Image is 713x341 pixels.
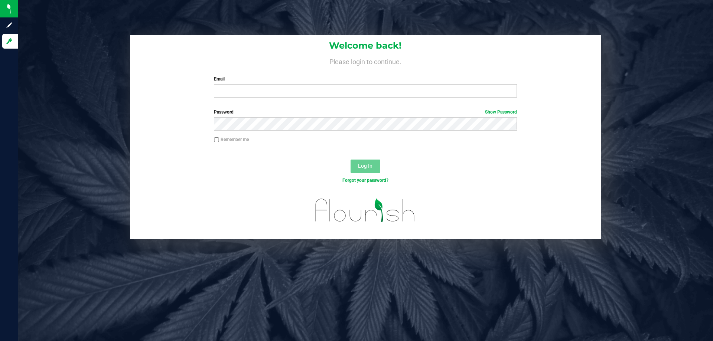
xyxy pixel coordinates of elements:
[6,22,13,29] inline-svg: Sign up
[306,191,424,229] img: flourish_logo.svg
[485,109,517,115] a: Show Password
[214,137,219,142] input: Remember me
[130,56,601,65] h4: Please login to continue.
[214,76,517,82] label: Email
[342,178,388,183] a: Forgot your password?
[358,163,372,169] span: Log In
[214,136,249,143] label: Remember me
[351,160,380,173] button: Log In
[130,41,601,50] h1: Welcome back!
[214,109,234,115] span: Password
[6,37,13,45] inline-svg: Log in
